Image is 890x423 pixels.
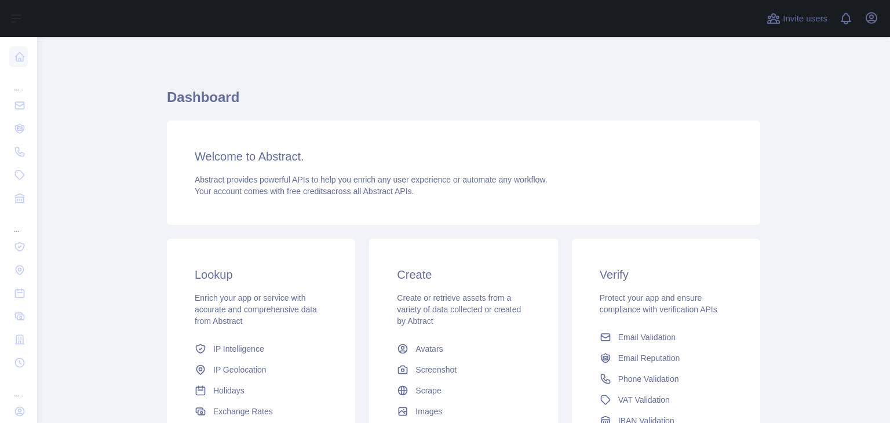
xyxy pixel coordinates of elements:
span: Email Validation [618,331,676,343]
span: Screenshot [415,364,457,375]
a: Exchange Rates [190,401,332,422]
span: Scrape [415,385,441,396]
span: Holidays [213,385,245,396]
h3: Create [397,267,530,283]
div: ... [9,70,28,93]
span: Email Reputation [618,352,680,364]
span: Invite users [783,12,827,25]
a: IP Geolocation [190,359,332,380]
span: IP Intelligence [213,343,264,355]
h3: Lookup [195,267,327,283]
span: Create or retrieve assets from a variety of data collected or created by Abtract [397,293,521,326]
span: Your account comes with across all Abstract APIs. [195,187,414,196]
span: Abstract provides powerful APIs to help you enrich any user experience or automate any workflow. [195,175,548,184]
a: VAT Validation [595,389,737,410]
a: Images [392,401,534,422]
a: Avatars [392,338,534,359]
h3: Verify [600,267,732,283]
a: Email Validation [595,327,737,348]
a: Scrape [392,380,534,401]
a: Email Reputation [595,348,737,369]
a: Phone Validation [595,369,737,389]
span: free credits [287,187,327,196]
span: VAT Validation [618,394,670,406]
span: Protect your app and ensure compliance with verification APIs [600,293,717,314]
div: ... [9,211,28,234]
a: Holidays [190,380,332,401]
span: Avatars [415,343,443,355]
span: Phone Validation [618,373,679,385]
span: Enrich your app or service with accurate and comprehensive data from Abstract [195,293,317,326]
button: Invite users [764,9,830,28]
h3: Welcome to Abstract. [195,148,732,165]
a: Screenshot [392,359,534,380]
h1: Dashboard [167,88,760,116]
span: Exchange Rates [213,406,273,417]
a: IP Intelligence [190,338,332,359]
span: Images [415,406,442,417]
div: ... [9,375,28,399]
span: IP Geolocation [213,364,267,375]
